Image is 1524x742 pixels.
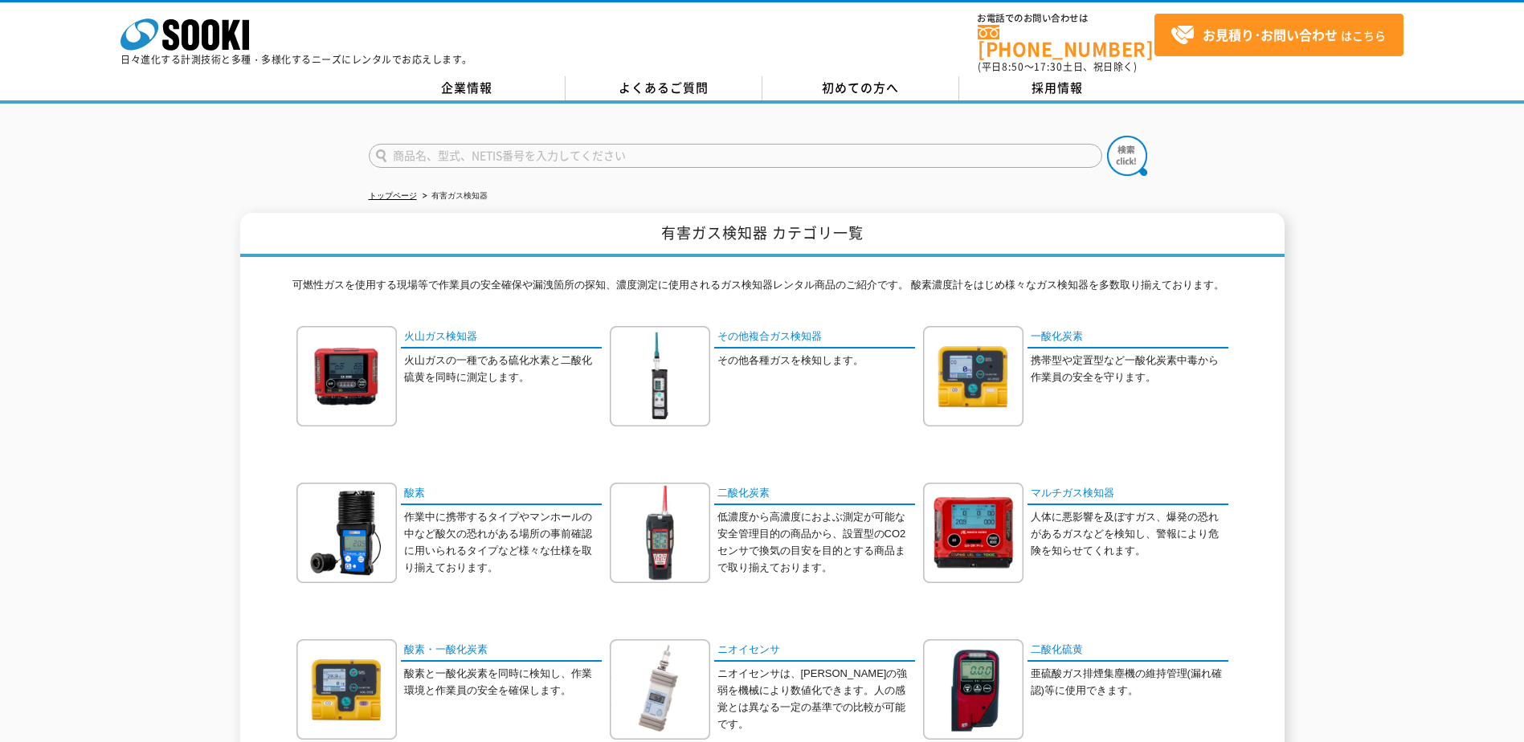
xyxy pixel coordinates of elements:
[1154,14,1403,56] a: お見積り･お問い合わせはこちら
[404,509,602,576] p: 作業中に携帯するタイプやマンホールの中など酸欠の恐れがある場所の事前確認に用いられるタイプなど様々な仕様を取り揃えております。
[1028,326,1228,349] a: 一酸化炭素
[1031,509,1228,559] p: 人体に悪影響を及ぼすガス、爆発の恐れがあるガスなどを検知し、警報により危険を知らせてくれます。
[1031,353,1228,386] p: 携帯型や定置型など一酸化炭素中毒から作業員の安全を守ります。
[923,326,1023,426] img: 一酸化炭素
[401,483,602,506] a: 酸素
[762,76,959,100] a: 初めての方へ
[1002,59,1024,74] span: 8:50
[714,483,915,506] a: 二酸化炭素
[923,483,1023,583] img: マルチガス検知器
[369,76,566,100] a: 企業情報
[923,639,1023,740] img: 二酸化硫黄
[714,639,915,662] a: ニオイセンサ
[404,353,602,386] p: 火山ガスの一種である硫化水素と二酸化硫黄を同時に測定します。
[822,79,899,96] span: 初めての方へ
[1031,666,1228,699] p: 亜硫酸ガス排煙集塵機の維持管理(漏れ確認)等に使用できます。
[296,483,397,583] img: 酸素
[401,326,602,349] a: 火山ガス検知器
[1171,23,1386,47] span: はこちら
[978,14,1154,23] span: お電話でのお問い合わせは
[121,55,472,64] p: 日々進化する計測技術と多種・多様化するニーズにレンタルでお応えします。
[1028,639,1228,662] a: 二酸化硫黄
[296,639,397,740] img: 酸素・一酸化炭素
[610,639,710,740] img: ニオイセンサ
[404,666,602,699] p: 酸素と一酸化炭素を同時に検知し、作業環境と作業員の安全を確保します。
[978,59,1137,74] span: (平日 ～ 土日、祝日除く)
[419,188,488,205] li: 有害ガス検知器
[1203,25,1338,44] strong: お見積り･お問い合わせ
[369,144,1102,168] input: 商品名、型式、NETIS番号を入力してください
[401,639,602,662] a: 酸素・一酸化炭素
[978,25,1154,58] a: [PHONE_NUMBER]
[296,326,397,426] img: 火山ガス検知器
[717,666,915,732] p: ニオイセンサは、[PERSON_NAME]の強弱を機械により数値化できます。人の感覚とは異なる一定の基準での比較が可能です。
[610,483,710,583] img: 二酸化炭素
[240,213,1285,257] h1: 有害ガス検知器 カテゴリ一覧
[566,76,762,100] a: よくあるご質問
[1107,136,1147,176] img: btn_search.png
[369,191,417,200] a: トップページ
[959,76,1156,100] a: 採用情報
[717,509,915,576] p: 低濃度から高濃度におよぶ測定が可能な安全管理目的の商品から、設置型のCO2センサで換気の目安を目的とする商品まで取り揃えております。
[714,326,915,349] a: その他複合ガス検知器
[292,277,1232,302] p: 可燃性ガスを使用する現場等で作業員の安全確保や漏洩箇所の探知、濃度測定に使用されるガス検知器レンタル商品のご紹介です。 酸素濃度計をはじめ様々なガス検知器を多数取り揃えております。
[610,326,710,426] img: その他複合ガス検知器
[1028,483,1228,506] a: マルチガス検知器
[1034,59,1063,74] span: 17:30
[717,353,915,369] p: その他各種ガスを検知します。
